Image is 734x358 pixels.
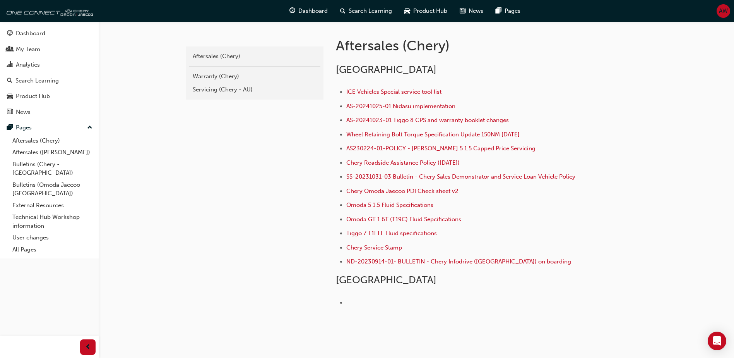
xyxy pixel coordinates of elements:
a: Analytics [3,58,96,72]
span: Product Hub [413,7,447,15]
a: Wheel Retaining Bolt Torque Specification Update 150NM [DATE] [346,131,520,138]
div: Product Hub [16,92,50,101]
a: Bulletins (Chery - [GEOGRAPHIC_DATA]) [9,158,96,179]
a: guage-iconDashboard [283,3,334,19]
div: Open Intercom Messenger [708,332,726,350]
a: Product Hub [3,89,96,103]
span: news-icon [7,109,13,116]
a: car-iconProduct Hub [398,3,453,19]
a: Chery Roadside Assistance Policy ([DATE]) [346,159,460,166]
div: Analytics [16,60,40,69]
a: Warranty (Chery) [189,70,320,83]
a: Technical Hub Workshop information [9,211,96,232]
div: My Team [16,45,40,54]
a: search-iconSearch Learning [334,3,398,19]
a: My Team [3,42,96,57]
a: Search Learning [3,74,96,88]
button: Pages [3,120,96,135]
a: User changes [9,232,96,244]
a: news-iconNews [453,3,489,19]
span: Pages [505,7,520,15]
a: Omoda GT 1.6T (T19C) Fluid Sepcifications [346,216,461,223]
a: Aftersales ([PERSON_NAME]) [9,146,96,158]
a: Chery Service Stamp [346,244,402,251]
span: search-icon [340,6,346,16]
span: search-icon [7,77,12,84]
div: Warranty (Chery) [193,72,317,81]
button: AW [717,4,730,18]
a: ND-20230914-01- BULLETIN - Chery Infodrive ([GEOGRAPHIC_DATA]) on boarding [346,258,571,265]
div: Search Learning [15,76,59,85]
img: oneconnect [4,3,93,19]
a: Aftersales (Chery) [189,50,320,63]
span: Search Learning [349,7,392,15]
span: car-icon [404,6,410,16]
span: pages-icon [7,124,13,131]
span: Dashboard [298,7,328,15]
a: All Pages [9,244,96,256]
span: prev-icon [85,343,91,352]
span: people-icon [7,46,13,53]
div: Dashboard [16,29,45,38]
a: Chery Omoda Jaecoo PDI Check sheet v2 [346,188,459,194]
a: Aftersales (Chery) [9,135,96,147]
span: [GEOGRAPHIC_DATA] [336,64,436,76]
span: chart-icon [7,62,13,69]
a: External Resources [9,200,96,212]
span: news-icon [460,6,465,16]
a: AS-20241025-01 Nidasu implementation [346,103,455,110]
a: AS-20241023-01 Tiggo 8 CPS and warranty booklet changes [346,117,509,124]
span: car-icon [7,93,13,100]
div: Pages [16,123,32,132]
span: up-icon [87,123,92,133]
div: Aftersales (Chery) [193,52,317,61]
a: AS230224-01-POLICY - [PERSON_NAME] 5 1.5 Capped Price Servicing [346,145,536,152]
a: SS-20231031-03 Bulletin - Chery Sales Demonstrator and Service Loan Vehicle Policy [346,173,575,180]
div: News [16,108,31,117]
a: Tiggo 7 T1EFL Fluid specifications [346,230,437,237]
div: Servicing (Chery - AU) [193,85,317,94]
a: Dashboard [3,26,96,41]
a: ICE Vehicles Special service tool list [346,88,441,95]
h1: Aftersales (Chery) [336,37,590,54]
a: Bulletins (Omoda Jaecoo - [GEOGRAPHIC_DATA]) [9,179,96,200]
span: AW [719,7,728,15]
span: guage-icon [289,6,295,16]
span: pages-icon [496,6,501,16]
a: pages-iconPages [489,3,527,19]
a: Omoda 5 1.5 Fluid Specifications [346,201,433,208]
button: DashboardMy TeamAnalyticsSearch LearningProduct HubNews [3,25,96,120]
span: News [469,7,483,15]
span: guage-icon [7,30,13,37]
a: Servicing (Chery - AU) [189,83,320,96]
span: [GEOGRAPHIC_DATA] [336,274,436,286]
a: News [3,105,96,119]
